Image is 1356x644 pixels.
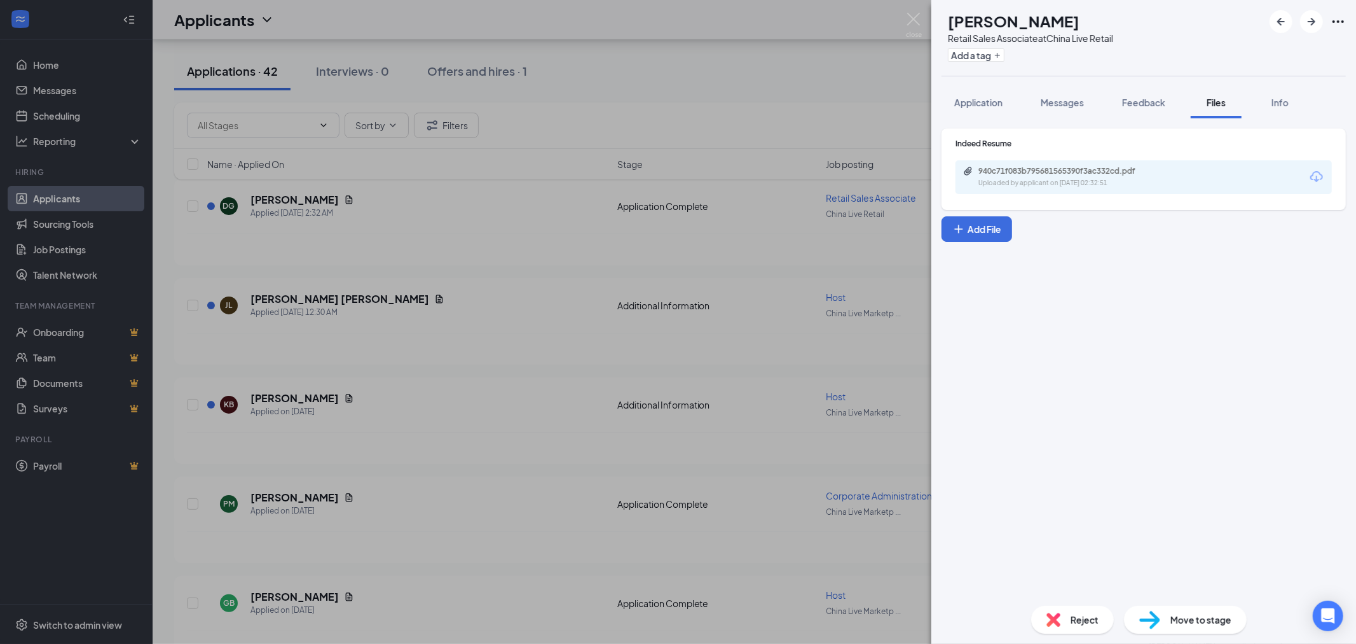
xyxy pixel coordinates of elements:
span: Messages [1041,97,1084,108]
svg: Plus [994,52,1001,59]
button: PlusAdd a tag [948,48,1004,62]
span: Files [1207,97,1226,108]
svg: Plus [952,223,965,235]
svg: Paperclip [963,166,973,176]
span: Reject [1071,613,1099,627]
div: 940c71f083b795681565390f3ac332cd.pdf [978,166,1156,176]
svg: ArrowRight [1304,14,1319,29]
h1: [PERSON_NAME] [948,10,1079,32]
button: ArrowLeftNew [1270,10,1292,33]
div: Uploaded by applicant on [DATE] 02:32:51 [978,178,1169,188]
span: Info [1271,97,1289,108]
button: Add FilePlus [942,216,1012,242]
div: Retail Sales Associate at China Live Retail [948,32,1113,45]
svg: ArrowLeftNew [1273,14,1289,29]
span: Application [954,97,1003,108]
a: Paperclip940c71f083b795681565390f3ac332cd.pdfUploaded by applicant on [DATE] 02:32:51 [963,166,1169,188]
svg: Download [1309,169,1324,185]
svg: Ellipses [1331,14,1346,29]
div: Open Intercom Messenger [1313,601,1343,631]
div: Indeed Resume [955,138,1332,149]
span: Move to stage [1170,613,1231,627]
button: ArrowRight [1300,10,1323,33]
span: Feedback [1122,97,1165,108]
